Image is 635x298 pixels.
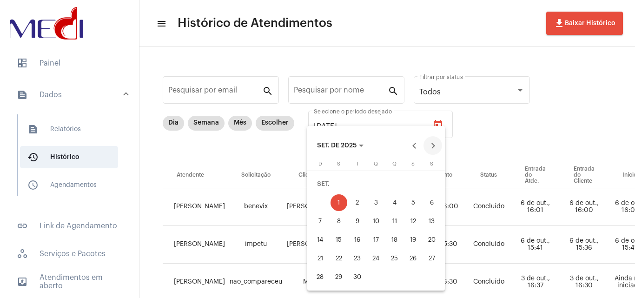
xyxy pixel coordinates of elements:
button: 4 de setembro de 2025 [385,193,404,212]
button: Previous month [405,136,423,155]
div: 24 [368,250,384,267]
div: 29 [331,269,347,285]
button: 19 de setembro de 2025 [404,231,423,249]
div: 4 [386,194,403,211]
div: 27 [423,250,440,267]
div: 17 [368,232,384,248]
div: 12 [405,213,422,230]
button: 30 de setembro de 2025 [348,268,367,286]
div: 14 [312,232,329,248]
span: S [411,161,415,166]
button: 10 de setembro de 2025 [367,212,385,231]
button: 8 de setembro de 2025 [330,212,348,231]
button: 11 de setembro de 2025 [385,212,404,231]
div: 18 [386,232,403,248]
div: 30 [349,269,366,285]
div: 11 [386,213,403,230]
div: 6 [423,194,440,211]
button: 29 de setembro de 2025 [330,268,348,286]
button: 16 de setembro de 2025 [348,231,367,249]
div: 3 [368,194,384,211]
button: 17 de setembro de 2025 [367,231,385,249]
button: 6 de setembro de 2025 [423,193,441,212]
button: 3 de setembro de 2025 [367,193,385,212]
span: D [318,161,322,166]
div: 1 [331,194,347,211]
div: 23 [349,250,366,267]
span: T [356,161,359,166]
button: 1 de setembro de 2025 [330,193,348,212]
div: 28 [312,269,329,285]
span: S [337,161,340,166]
span: Q [392,161,397,166]
div: 22 [331,250,347,267]
div: 20 [423,232,440,248]
span: SET. DE 2025 [317,142,357,149]
div: 19 [405,232,422,248]
button: 24 de setembro de 2025 [367,249,385,268]
button: 7 de setembro de 2025 [311,212,330,231]
span: Q [374,161,378,166]
div: 9 [349,213,366,230]
button: 26 de setembro de 2025 [404,249,423,268]
div: 7 [312,213,329,230]
button: 23 de setembro de 2025 [348,249,367,268]
td: SET. [311,175,441,193]
button: 15 de setembro de 2025 [330,231,348,249]
div: 2 [349,194,366,211]
button: 2 de setembro de 2025 [348,193,367,212]
button: 27 de setembro de 2025 [423,249,441,268]
div: 25 [386,250,403,267]
div: 21 [312,250,329,267]
span: S [430,161,433,166]
div: 8 [331,213,347,230]
button: 5 de setembro de 2025 [404,193,423,212]
div: 15 [331,232,347,248]
div: 26 [405,250,422,267]
button: 25 de setembro de 2025 [385,249,404,268]
div: 16 [349,232,366,248]
button: 12 de setembro de 2025 [404,212,423,231]
div: 10 [368,213,384,230]
button: 13 de setembro de 2025 [423,212,441,231]
button: 28 de setembro de 2025 [311,268,330,286]
button: 22 de setembro de 2025 [330,249,348,268]
div: 5 [405,194,422,211]
button: 21 de setembro de 2025 [311,249,330,268]
div: 13 [423,213,440,230]
button: 9 de setembro de 2025 [348,212,367,231]
button: Next month [423,136,442,155]
button: 18 de setembro de 2025 [385,231,404,249]
button: 20 de setembro de 2025 [423,231,441,249]
button: 14 de setembro de 2025 [311,231,330,249]
button: Choose month and year [310,136,371,155]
